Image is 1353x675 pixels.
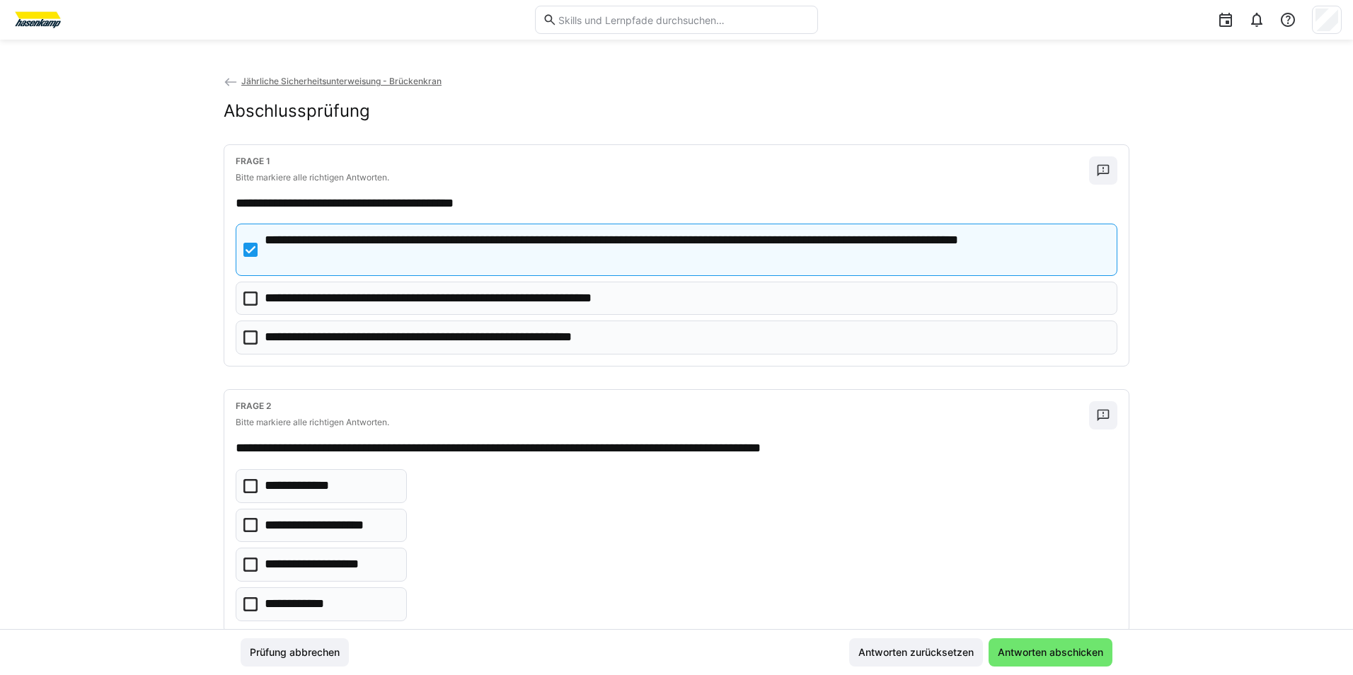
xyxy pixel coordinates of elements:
button: Antworten zurücksetzen [849,638,983,667]
button: Antworten abschicken [989,638,1112,667]
h2: Abschlussprüfung [224,100,370,122]
span: Antworten abschicken [996,645,1105,659]
span: Prüfung abbrechen [248,645,342,659]
button: Prüfung abbrechen [241,638,349,667]
span: Jährliche Sicherheitsunterweisung - Brückenkran [241,76,442,86]
span: Antworten zurücksetzen [856,645,976,659]
p: Bitte markiere alle richtigen Antworten. [236,172,1089,183]
h4: Frage 2 [236,401,1089,411]
a: Jährliche Sicherheitsunterweisung - Brückenkran [224,76,442,86]
h4: Frage 1 [236,156,1089,166]
p: Bitte markiere alle richtigen Antworten. [236,417,1089,428]
input: Skills und Lernpfade durchsuchen… [557,13,810,26]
